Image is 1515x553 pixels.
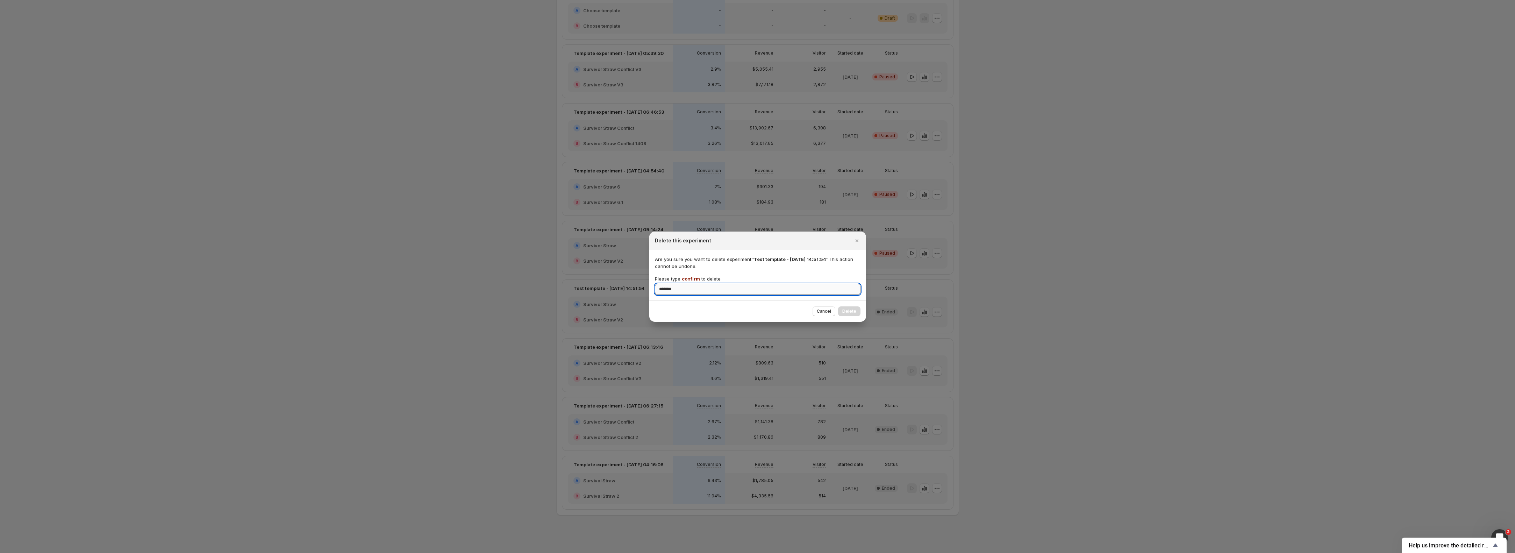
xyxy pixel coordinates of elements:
iframe: Intercom live chat [1491,529,1508,546]
h2: Delete this experiment [655,237,711,244]
p: Are you sure you want to delete experiment This action cannot be undone. [655,256,860,270]
button: Close [852,236,862,246]
span: confirm [682,276,700,282]
p: Please type to delete [655,275,721,282]
span: 2 [1506,529,1511,535]
button: Show survey - Help us improve the detailed report for A/B campaigns [1409,541,1500,550]
button: Cancel [813,306,835,316]
span: "Test template - [DATE] 14:51:54" [751,256,829,262]
span: Help us improve the detailed report for A/B campaigns [1409,542,1491,549]
span: Cancel [817,309,831,314]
